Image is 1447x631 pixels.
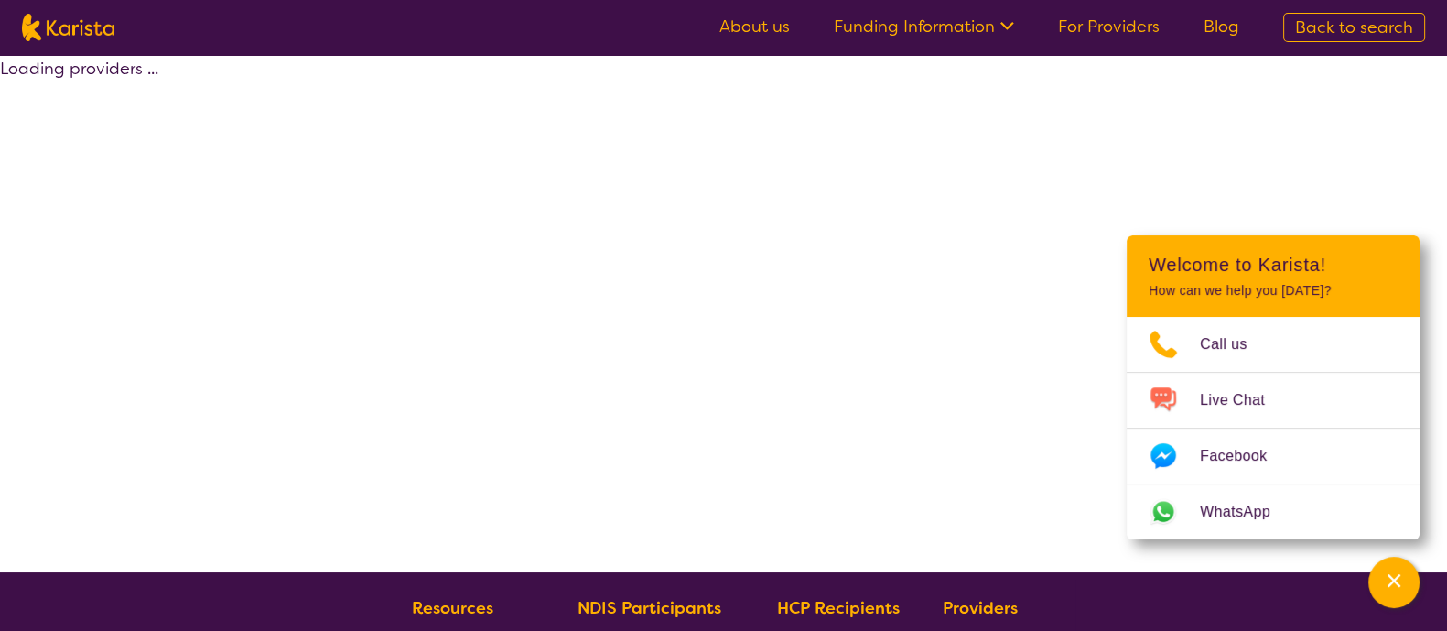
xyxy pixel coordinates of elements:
[578,597,721,619] b: NDIS Participants
[1127,235,1420,539] div: Channel Menu
[22,14,114,41] img: Karista logo
[1200,331,1269,358] span: Call us
[834,16,1014,38] a: Funding Information
[1200,498,1292,526] span: WhatsApp
[1295,16,1413,38] span: Back to search
[719,16,790,38] a: About us
[1204,16,1239,38] a: Blog
[1200,442,1289,470] span: Facebook
[1127,484,1420,539] a: Web link opens in a new tab.
[1058,16,1160,38] a: For Providers
[1200,386,1287,414] span: Live Chat
[943,597,1018,619] b: Providers
[1127,317,1420,539] ul: Choose channel
[412,597,493,619] b: Resources
[1149,254,1398,276] h2: Welcome to Karista!
[1283,13,1425,42] a: Back to search
[1368,557,1420,608] button: Channel Menu
[777,597,900,619] b: HCP Recipients
[1149,283,1398,299] p: How can we help you [DATE]?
